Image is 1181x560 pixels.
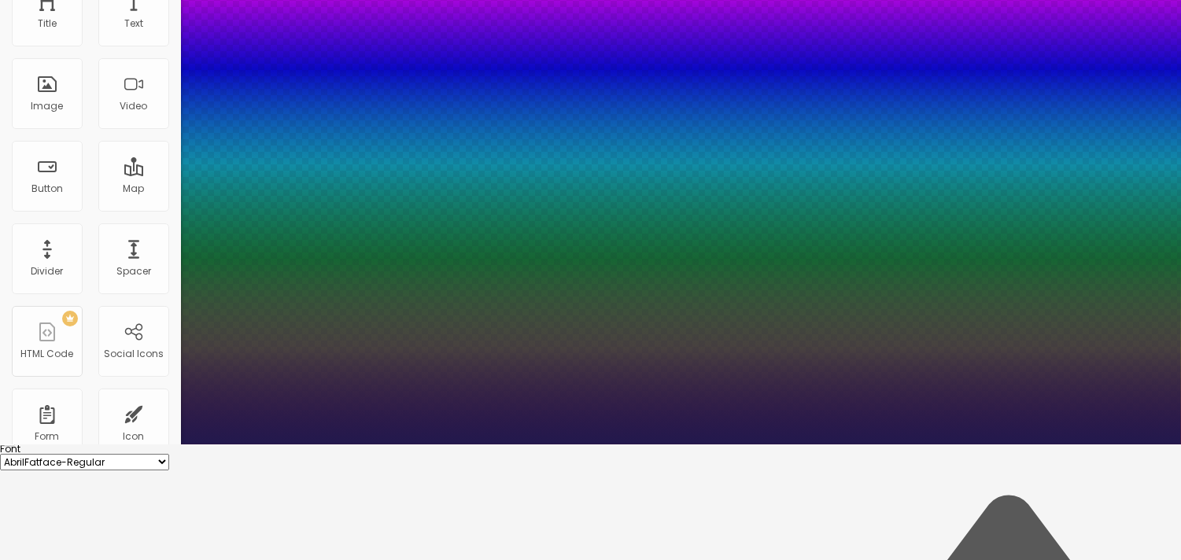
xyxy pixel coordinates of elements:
div: Map [124,183,145,194]
div: Form [35,431,60,442]
div: Divider [31,266,64,277]
div: Spacer [116,266,151,277]
div: Image [31,101,64,112]
div: Social Icons [104,348,164,359]
div: Icon [124,431,145,442]
div: HTML Code [21,348,74,359]
div: Button [31,183,63,194]
div: Video [120,101,148,112]
div: Title [38,18,57,29]
div: Text [124,18,143,29]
